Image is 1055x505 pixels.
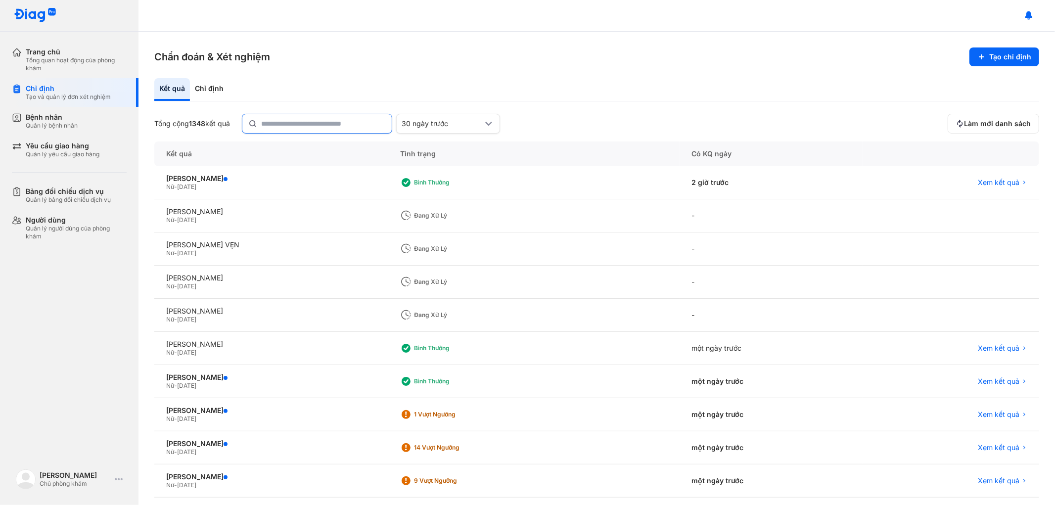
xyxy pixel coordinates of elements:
span: [DATE] [177,349,196,356]
span: [DATE] [177,382,196,389]
div: [PERSON_NAME] [166,340,376,349]
span: Xem kết quả [978,443,1019,452]
span: [DATE] [177,448,196,456]
span: Nữ [166,183,174,190]
div: Bình thường [414,377,493,385]
span: [DATE] [177,415,196,422]
div: Kết quả [154,78,190,101]
div: Có KQ ngày [680,141,862,166]
div: [PERSON_NAME] [166,307,376,316]
div: Tạo và quản lý đơn xét nghiệm [26,93,111,101]
div: [PERSON_NAME] [166,472,376,481]
span: Nữ [166,382,174,389]
div: [PERSON_NAME] [40,471,111,480]
span: Nữ [166,282,174,290]
div: Đang xử lý [414,278,493,286]
div: 9 Vượt ngưỡng [414,477,493,485]
div: 2 giờ trước [680,166,862,199]
div: Kết quả [154,141,388,166]
div: Chỉ định [26,84,111,93]
h3: Chẩn đoán & Xét nghiệm [154,50,270,64]
span: [DATE] [177,249,196,257]
span: - [174,282,177,290]
div: một ngày trước [680,398,862,431]
span: - [174,415,177,422]
span: Nữ [166,216,174,224]
div: Chỉ định [190,78,229,101]
button: Tạo chỉ định [969,47,1039,66]
span: - [174,183,177,190]
div: - [680,199,862,232]
span: - [174,448,177,456]
div: Bảng đối chiếu dịch vụ [26,187,111,196]
span: - [174,349,177,356]
img: logo [16,469,36,489]
div: Trang chủ [26,47,127,56]
div: [PERSON_NAME] [166,406,376,415]
span: Xem kết quả [978,178,1019,187]
div: [PERSON_NAME] [166,439,376,448]
span: Xem kết quả [978,476,1019,485]
span: Nữ [166,481,174,489]
span: Làm mới danh sách [964,119,1031,128]
span: Xem kết quả [978,377,1019,386]
div: Đang xử lý [414,311,493,319]
div: - [680,232,862,266]
div: Chủ phòng khám [40,480,111,488]
span: Nữ [166,316,174,323]
div: 30 ngày trước [402,119,483,128]
div: Bình thường [414,344,493,352]
div: Bệnh nhân [26,113,78,122]
div: - [680,266,862,299]
div: một ngày trước [680,332,862,365]
div: Tổng quan hoạt động của phòng khám [26,56,127,72]
span: - [174,249,177,257]
span: Nữ [166,448,174,456]
div: Đang xử lý [414,245,493,253]
div: Quản lý người dùng của phòng khám [26,225,127,240]
span: Xem kết quả [978,410,1019,419]
div: [PERSON_NAME] [166,174,376,183]
span: - [174,481,177,489]
div: Yêu cầu giao hàng [26,141,99,150]
span: [DATE] [177,183,196,190]
span: [DATE] [177,216,196,224]
span: 1348 [189,119,205,128]
span: [DATE] [177,282,196,290]
div: Quản lý yêu cầu giao hàng [26,150,99,158]
div: một ngày trước [680,365,862,398]
span: [DATE] [177,316,196,323]
div: Quản lý bảng đối chiếu dịch vụ [26,196,111,204]
button: Làm mới danh sách [948,114,1039,134]
div: [PERSON_NAME] [166,207,376,216]
div: Quản lý bệnh nhân [26,122,78,130]
span: Nữ [166,249,174,257]
span: - [174,316,177,323]
div: một ngày trước [680,464,862,498]
span: Xem kết quả [978,344,1019,353]
span: - [174,382,177,389]
div: Người dùng [26,216,127,225]
div: 1 Vượt ngưỡng [414,411,493,418]
div: Tình trạng [388,141,680,166]
div: Bình thường [414,179,493,186]
div: - [680,299,862,332]
img: logo [14,8,56,23]
div: một ngày trước [680,431,862,464]
span: - [174,216,177,224]
span: [DATE] [177,481,196,489]
div: [PERSON_NAME] [166,274,376,282]
div: [PERSON_NAME] [166,373,376,382]
div: Tổng cộng kết quả [154,119,230,128]
span: Nữ [166,415,174,422]
span: Nữ [166,349,174,356]
div: 14 Vượt ngưỡng [414,444,493,452]
div: [PERSON_NAME] VẸN [166,240,376,249]
div: Đang xử lý [414,212,493,220]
